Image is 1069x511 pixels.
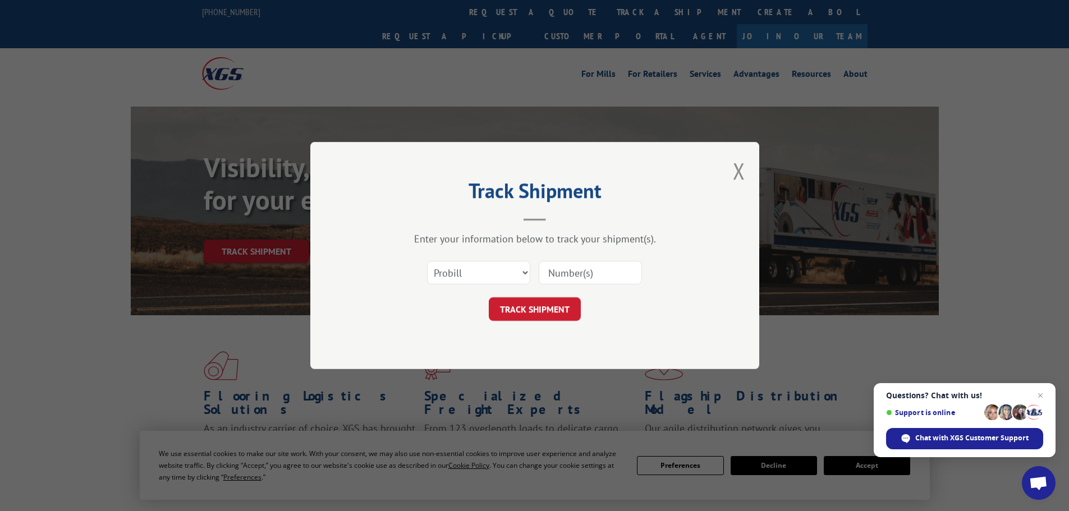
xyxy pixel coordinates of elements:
[1022,466,1056,500] div: Open chat
[733,156,745,186] button: Close modal
[366,183,703,204] h2: Track Shipment
[489,297,581,321] button: TRACK SHIPMENT
[366,232,703,245] div: Enter your information below to track your shipment(s).
[886,391,1043,400] span: Questions? Chat with us!
[915,433,1029,443] span: Chat with XGS Customer Support
[886,408,980,417] span: Support is online
[1034,389,1047,402] span: Close chat
[886,428,1043,449] div: Chat with XGS Customer Support
[539,261,642,284] input: Number(s)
